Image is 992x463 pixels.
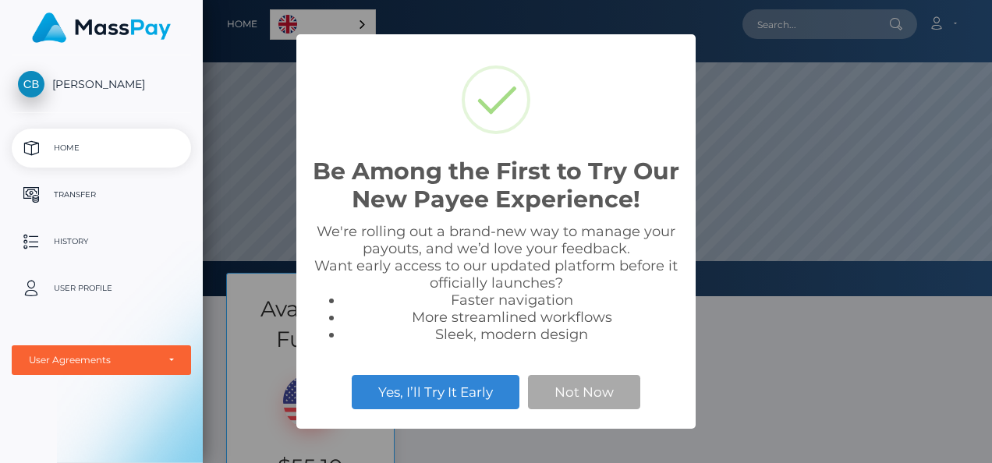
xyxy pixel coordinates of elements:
img: MassPay [32,12,171,43]
div: User Agreements [29,354,157,366]
button: Not Now [528,375,640,409]
h2: Be Among the First to Try Our New Payee Experience! [312,157,680,214]
p: User Profile [18,277,185,300]
p: Home [18,136,185,160]
li: More streamlined workflows [343,309,680,326]
button: User Agreements [12,345,191,375]
li: Faster navigation [343,292,680,309]
button: Yes, I’ll Try It Early [352,375,519,409]
span: [PERSON_NAME] [12,77,191,91]
div: We're rolling out a brand-new way to manage your payouts, and we’d love your feedback. Want early... [312,223,680,343]
p: Transfer [18,183,185,207]
p: History [18,230,185,253]
li: Sleek, modern design [343,326,680,343]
